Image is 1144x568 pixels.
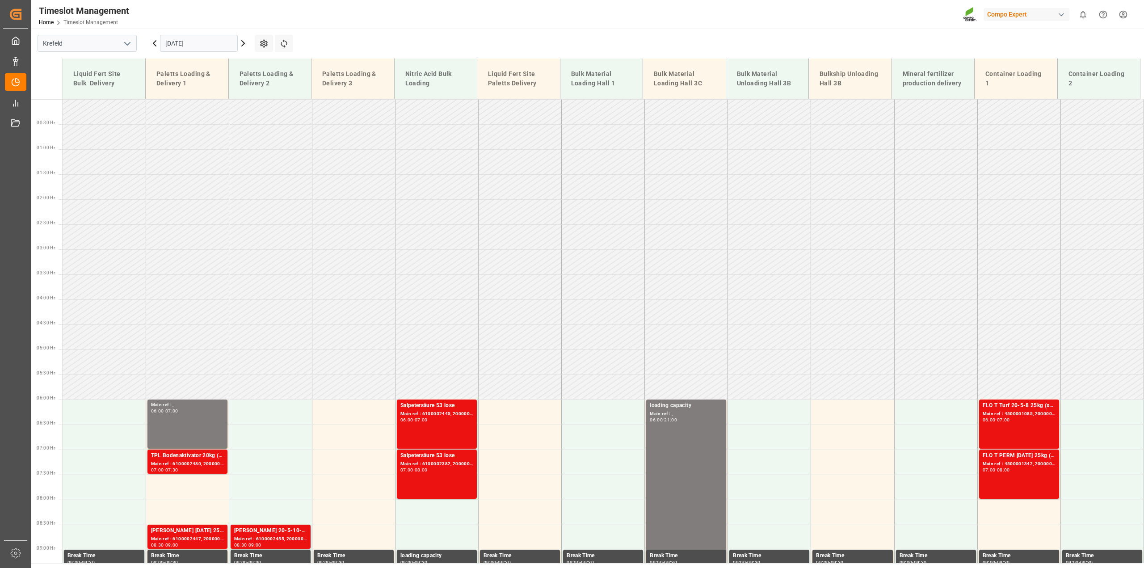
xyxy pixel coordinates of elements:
span: 02:00 Hr [37,195,55,200]
div: Bulk Material Loading Hall 3C [650,66,719,92]
div: - [247,543,248,547]
span: 03:30 Hr [37,270,55,275]
div: - [746,560,747,564]
div: 08:30 [151,543,164,547]
div: 07:00 [415,418,428,422]
div: Main ref : 6100002480, 2000002079 [151,460,224,468]
div: Break Time [567,551,639,560]
div: Main ref : , [151,401,224,409]
button: show 0 new notifications [1073,4,1093,25]
div: 06:00 [151,409,164,413]
div: 08:30 [234,543,247,547]
span: 09:00 Hr [37,546,55,551]
span: 00:30 Hr [37,120,55,125]
div: - [995,418,997,422]
div: Main ref : 6100002455, 2000001799 [234,535,307,543]
div: - [580,560,581,564]
div: Nitric Acid Bulk Loading [402,66,470,92]
div: 09:30 [332,560,345,564]
div: 08:00 [415,468,428,472]
span: 01:00 Hr [37,145,55,150]
span: 05:30 Hr [37,370,55,375]
div: Break Time [234,551,307,560]
div: 09:00 [400,560,413,564]
div: 09:30 [581,560,594,564]
div: Container Loading 2 [1065,66,1133,92]
span: 07:00 Hr [37,446,55,450]
div: - [80,560,82,564]
span: 01:30 Hr [37,170,55,175]
div: Paletts Loading & Delivery 1 [153,66,221,92]
span: 06:00 Hr [37,395,55,400]
div: 09:00 [484,560,496,564]
div: 09:00 [1066,560,1079,564]
input: DD.MM.YYYY [160,35,238,52]
div: 09:00 [248,543,261,547]
span: 07:30 Hr [37,471,55,475]
span: 02:30 Hr [37,220,55,225]
div: 07:00 [983,468,996,472]
div: - [663,560,664,564]
div: 09:30 [82,560,95,564]
div: Break Time [484,551,556,560]
div: Main ref : 4500001342, 2000001103 [983,460,1056,468]
div: Timeslot Management [39,4,129,17]
div: Break Time [650,551,723,560]
div: - [995,560,997,564]
div: Bulkship Unloading Hall 3B [816,66,884,92]
div: 09:30 [248,560,261,564]
div: 09:30 [914,560,927,564]
div: 09:30 [664,560,677,564]
span: 05:00 Hr [37,345,55,350]
div: 08:00 [997,468,1010,472]
span: 06:30 Hr [37,421,55,425]
span: 04:30 Hr [37,320,55,325]
div: 07:00 [400,468,413,472]
div: - [247,560,248,564]
div: Liquid Fert Site Paletts Delivery [484,66,553,92]
div: 09:00 [733,560,746,564]
div: 09:00 [151,560,164,564]
span: 03:00 Hr [37,245,55,250]
div: 09:30 [831,560,844,564]
div: 09:00 [816,560,829,564]
img: Screenshot%202023-09-29%20at%2010.02.21.png_1712312052.png [963,7,977,22]
div: 09:00 [900,560,913,564]
div: - [663,418,664,422]
div: Break Time [733,551,806,560]
div: - [1079,560,1080,564]
div: - [164,468,165,472]
div: 07:00 [997,418,1010,422]
div: Mineral fertilizer production delivery [899,66,967,92]
div: 09:00 [165,543,178,547]
div: Break Time [67,551,141,560]
button: open menu [120,37,134,50]
div: Container Loading 1 [982,66,1050,92]
div: FLO T Turf 20-5-8 25kg (x42) INTFLO T PERM [DATE] 25kg (x42) INT;FLO T Turf 20-5-8 25kg (x42) INT [983,401,1056,410]
div: Bulk Material Loading Hall 1 [568,66,636,92]
div: Main ref : 6100002447, 2000001797 [151,535,224,543]
div: - [330,560,332,564]
span: 08:30 Hr [37,521,55,526]
div: 07:00 [165,409,178,413]
div: 07:00 [151,468,164,472]
div: 09:00 [67,560,80,564]
input: Type to search/select [38,35,137,52]
div: - [829,560,830,564]
div: - [413,418,415,422]
div: Break Time [816,551,889,560]
div: 09:30 [165,560,178,564]
div: 21:00 [664,418,677,422]
div: - [164,543,165,547]
div: Paletts Loading & Delivery 2 [236,66,304,92]
span: 04:00 Hr [37,295,55,300]
div: [PERSON_NAME] 20-5-10-2 25kg (x48) INT spPALHAK Blau [DATE] 25kg (x48) INT spPALBKR FLUID ([DATE]... [234,526,307,535]
div: 07:30 [165,468,178,472]
div: Compo Expert [984,8,1069,21]
div: - [413,560,415,564]
div: [PERSON_NAME] [DATE] 25kg (x48) INT spPALBKR FLUID ([DATE]) 10L (x60) DE,ENHAK Rot [DATE](4) 25kg... [151,526,224,535]
div: Break Time [151,551,224,560]
div: - [164,560,165,564]
div: 09:00 [983,560,996,564]
div: 09:30 [415,560,428,564]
